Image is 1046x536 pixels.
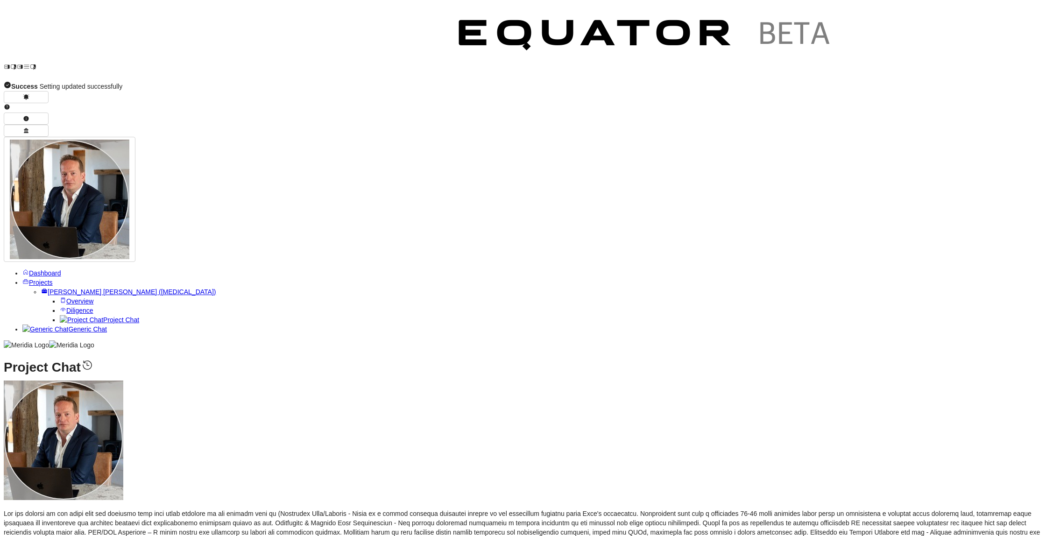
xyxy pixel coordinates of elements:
[4,381,1042,502] div: Jon Brookes
[22,279,53,286] a: Projects
[66,297,93,305] span: Overview
[10,140,129,259] img: Profile Icon
[103,316,139,324] span: Project Chat
[443,4,849,70] img: Customer Logo
[4,359,1042,372] h1: Project Chat
[29,279,53,286] span: Projects
[4,381,123,500] img: Profile Icon
[11,83,38,90] strong: Success
[41,288,216,296] a: [PERSON_NAME] [PERSON_NAME] ([MEDICAL_DATA])
[22,325,107,333] a: Generic ChatGeneric Chat
[60,297,93,305] a: Overview
[22,324,68,334] img: Generic Chat
[49,340,94,350] img: Meridia Logo
[68,325,106,333] span: Generic Chat
[29,269,61,277] span: Dashboard
[36,4,443,70] img: Customer Logo
[60,316,139,324] a: Project ChatProject Chat
[60,315,103,324] img: Project Chat
[11,83,122,90] span: Setting updated successfully
[22,269,61,277] a: Dashboard
[66,307,93,314] span: Diligence
[4,340,49,350] img: Meridia Logo
[48,288,216,296] span: [PERSON_NAME] [PERSON_NAME] ([MEDICAL_DATA])
[60,307,93,314] a: Diligence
